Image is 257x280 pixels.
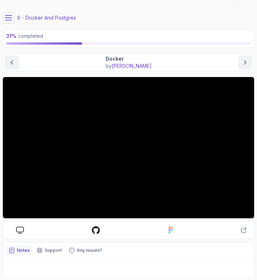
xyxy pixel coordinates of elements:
[45,248,62,253] p: Support
[17,14,76,21] p: 6 - Docker And Postgres
[106,55,152,62] p: Docker
[106,62,152,70] p: by
[17,248,30,253] p: Notes
[86,226,106,235] a: course repo
[5,55,19,70] button: previous content
[10,226,30,234] a: course slides
[6,33,43,39] span: completed
[66,245,105,255] button: Feedback button
[3,77,254,218] iframe: 2 - Docker
[77,248,102,253] p: Any issues?
[6,245,32,255] button: notes button
[238,55,252,70] button: next content
[34,245,65,255] button: Support button
[112,63,152,69] span: [PERSON_NAME]
[6,33,16,39] span: 31 %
